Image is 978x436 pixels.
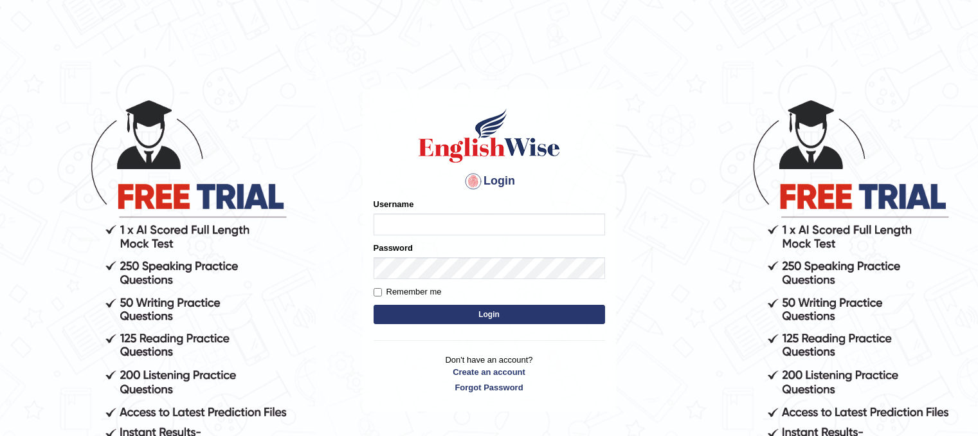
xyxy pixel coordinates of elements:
a: Create an account [374,366,605,378]
button: Login [374,305,605,324]
h4: Login [374,171,605,192]
label: Username [374,198,414,210]
label: Remember me [374,286,442,298]
img: Logo of English Wise sign in for intelligent practice with AI [416,107,563,165]
a: Forgot Password [374,381,605,394]
p: Don't have an account? [374,354,605,394]
label: Password [374,242,413,254]
input: Remember me [374,288,382,296]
